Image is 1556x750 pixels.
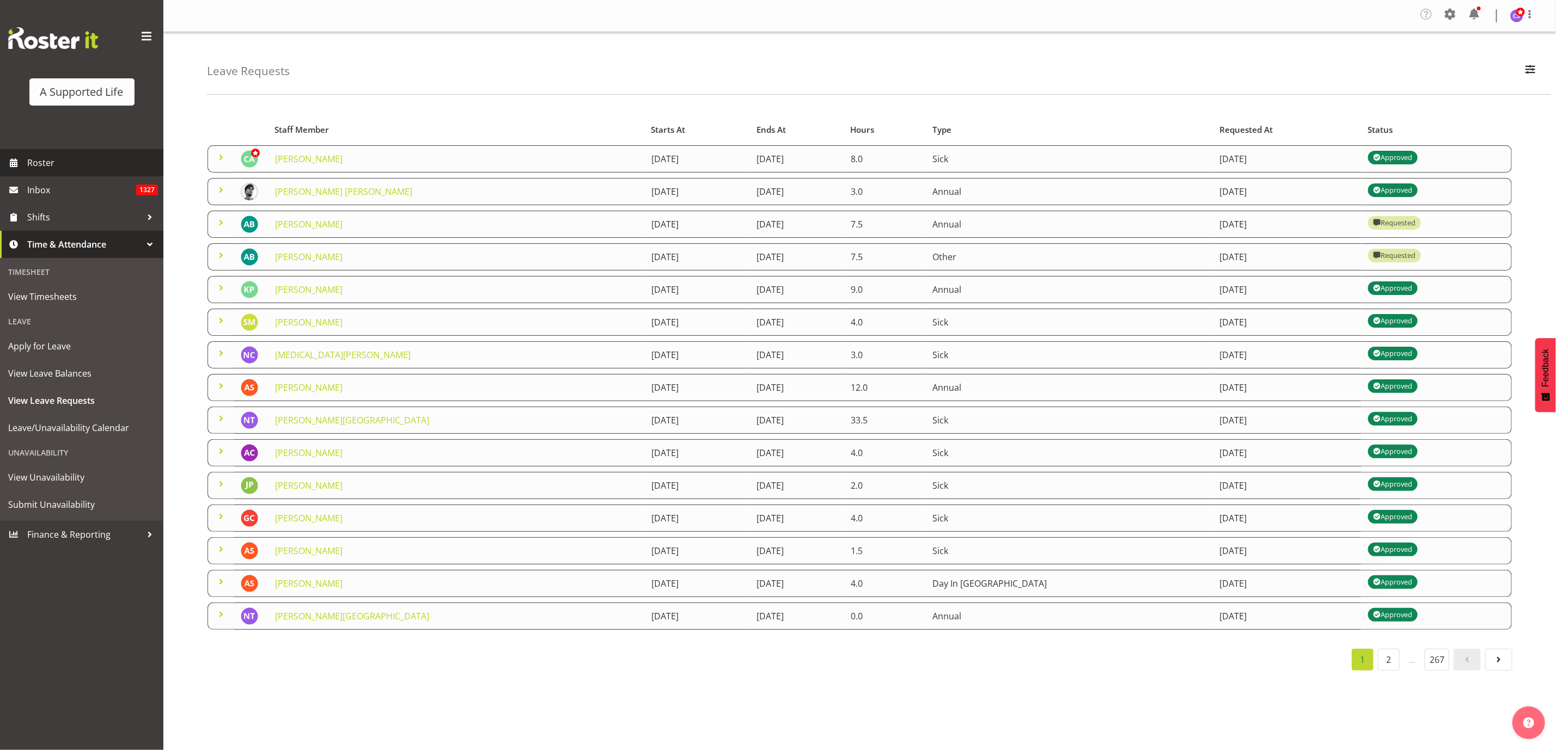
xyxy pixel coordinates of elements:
td: [DATE] [645,570,750,597]
td: Annual [926,374,1213,401]
td: [DATE] [750,211,844,238]
td: [DATE] [1213,603,1362,630]
td: 4.0 [844,309,926,336]
td: Sick [926,537,1213,564]
a: [PERSON_NAME] [275,545,343,557]
a: View Unavailability [3,464,161,491]
span: Submit Unavailability [8,496,155,513]
td: [DATE] [750,505,844,532]
td: Annual [926,276,1213,303]
span: Shifts [27,209,142,225]
td: 0.0 [844,603,926,630]
img: alexandra-schoeneberg10401.jpg [241,575,258,592]
div: Starts At [651,124,744,136]
td: Other [926,243,1213,271]
td: [DATE] [645,537,750,564]
img: jenna-prevett8555.jpg [241,477,258,494]
img: alex-sada452157c18d5e4a87da54352f4825d923.png [241,183,258,200]
a: View Leave Requests [3,387,161,414]
img: arian-baynes11597.jpg [241,216,258,233]
td: [DATE] [750,603,844,630]
button: Feedback - Show survey [1535,338,1556,412]
div: Requested At [1219,124,1355,136]
a: [PERSON_NAME] [275,382,343,394]
span: Time & Attendance [27,236,142,253]
img: karen-powell5854.jpg [241,281,258,298]
td: [DATE] [645,341,750,368]
td: Annual [926,178,1213,205]
td: [DATE] [1213,309,1362,336]
td: [DATE] [1213,439,1362,466]
td: [DATE] [645,603,750,630]
a: 2 [1378,649,1400,671]
div: Approved [1373,151,1412,164]
a: [PERSON_NAME] [275,153,343,165]
a: [PERSON_NAME][GEOGRAPHIC_DATA] [275,414,429,426]
td: [DATE] [1213,243,1362,271]
a: [PERSON_NAME] [275,316,343,328]
td: [DATE] [750,145,844,173]
td: [DATE] [645,243,750,271]
td: [DATE] [1213,472,1362,499]
td: [DATE] [750,407,844,434]
td: [DATE] [1213,276,1362,303]
a: View Leave Balances [3,360,161,387]
div: Timesheet [3,261,161,283]
div: Approved [1373,183,1412,196]
td: [DATE] [1213,374,1362,401]
td: [DATE] [645,505,750,532]
img: nadene-tonga5860.jpg [241,411,258,429]
h4: Leave Requests [207,65,290,77]
span: View Leave Balances [8,365,155,382]
a: [PERSON_NAME] [275,251,343,263]
a: Submit Unavailability [3,491,161,518]
a: Leave/Unavailability Calendar [3,414,161,441]
td: [DATE] [645,178,750,205]
span: Inbox [27,182,136,198]
a: Apply for Leave [3,333,161,360]
td: [DATE] [1213,178,1362,205]
td: [DATE] [750,276,844,303]
td: [DATE] [1213,570,1362,597]
td: Sick [926,505,1213,532]
td: [DATE] [645,407,750,434]
td: 7.5 [844,243,926,271]
img: sophie-mitchell9609.jpg [241,313,258,331]
div: Approved [1373,510,1412,523]
div: Requested [1373,216,1415,229]
td: 1.5 [844,537,926,564]
td: 4.0 [844,439,926,466]
div: Status [1368,124,1505,136]
div: Staff Member [274,124,639,136]
td: 4.0 [844,570,926,597]
a: [PERSON_NAME] [275,284,343,296]
td: 3.0 [844,341,926,368]
td: [DATE] [750,570,844,597]
a: [PERSON_NAME] [PERSON_NAME] [275,186,412,198]
a: [PERSON_NAME] [275,218,343,230]
div: Type [932,124,1207,136]
td: [DATE] [750,374,844,401]
span: Feedback [1541,349,1551,387]
div: A Supported Life [40,84,124,100]
td: [DATE] [645,276,750,303]
td: [DATE] [750,178,844,205]
td: [DATE] [645,374,750,401]
td: [DATE] [645,145,750,173]
td: [DATE] [750,439,844,466]
img: arian-baynes11597.jpg [241,248,258,266]
td: [DATE] [1213,407,1362,434]
td: Day In [GEOGRAPHIC_DATA] [926,570,1213,597]
span: Leave/Unavailability Calendar [8,420,155,436]
a: [PERSON_NAME][GEOGRAPHIC_DATA] [275,610,429,622]
td: [DATE] [1213,537,1362,564]
img: ashley-couling11596.jpg [241,444,258,462]
a: 267 [1425,649,1449,671]
a: [PERSON_NAME] [275,447,343,459]
img: Rosterit website logo [8,27,98,49]
td: [DATE] [645,309,750,336]
span: View Leave Requests [8,392,155,409]
a: [MEDICAL_DATA][PERSON_NAME] [275,349,411,361]
img: alexandra-schoeneberg10401.jpg [241,542,258,560]
a: [PERSON_NAME] [275,479,343,491]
